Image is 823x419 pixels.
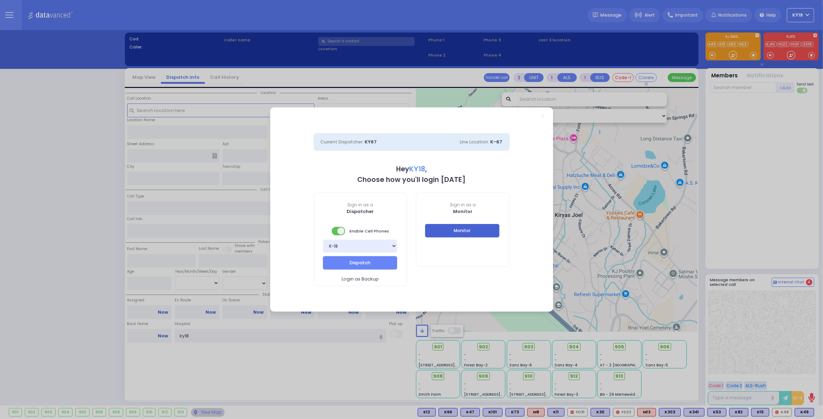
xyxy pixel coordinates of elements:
[453,208,473,215] b: Monitor
[396,164,427,174] b: Hey ,
[347,208,374,215] b: Dispatcher
[365,138,377,145] span: KY67
[491,138,503,145] span: K-67
[416,202,509,208] span: Sign in as a
[321,139,364,145] span: Current Dispatcher:
[460,139,489,145] span: Line Location:
[314,202,407,208] span: Sign in as a
[332,226,389,236] span: Enable Cell Phones
[409,164,425,174] span: KY18
[358,175,466,184] b: Choose how you'll login [DATE]
[323,256,397,270] button: Dispatch
[425,224,499,237] button: Monitor
[541,114,545,118] a: Close
[342,276,379,283] span: Login as Backup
